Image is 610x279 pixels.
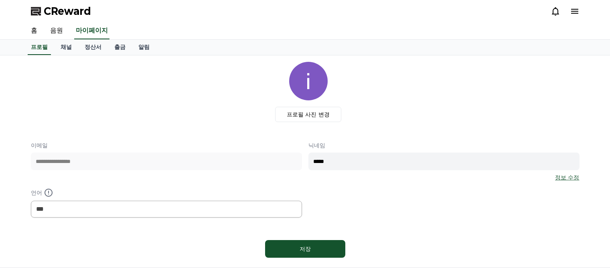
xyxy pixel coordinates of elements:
p: 언어 [31,188,302,198]
div: 저장 [281,245,329,253]
a: CReward [31,5,91,18]
a: 마이페이지 [74,22,109,39]
a: 프로필 [28,40,51,55]
p: 이메일 [31,141,302,149]
p: 닉네임 [308,141,580,149]
a: 홈 [24,22,44,39]
a: 정보 수정 [555,173,579,181]
a: 채널 [54,40,78,55]
a: 음원 [44,22,69,39]
img: profile_image [289,62,328,100]
a: 정산서 [78,40,108,55]
a: 출금 [108,40,132,55]
span: CReward [44,5,91,18]
button: 저장 [265,240,345,258]
label: 프로필 사진 변경 [275,107,341,122]
a: 알림 [132,40,156,55]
